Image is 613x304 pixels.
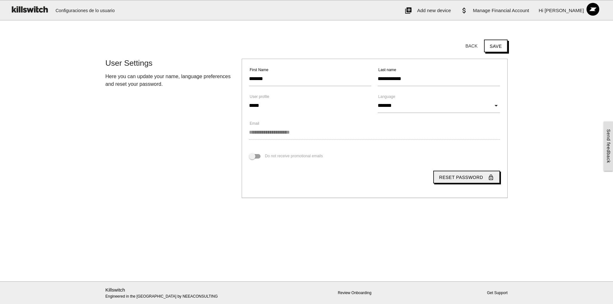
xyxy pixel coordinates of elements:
[105,73,235,88] p: Here you can update your name, language preferences and reset your password.
[338,291,371,295] a: Review Onboarding
[417,8,451,13] span: Add new device
[378,67,396,73] label: Last name
[265,154,323,158] span: Do not receive promotional emails
[487,291,508,295] a: Get Support
[488,171,494,183] i: lock_outline
[105,287,125,293] a: Killswitch
[484,40,508,52] button: Save
[545,8,584,13] span: [PERSON_NAME]
[460,40,483,52] button: Back
[604,122,613,171] a: Send feedback
[433,171,500,183] button: lock_outlineReset password
[10,0,49,18] img: ks-logo-black-160-b.png
[584,0,602,18] img: ACg8ocKFqbrd3eM7h-9hUDHiNBrAZeWCT6xN8QCou1rhw5Ma84Wj8AAG=s96-c
[105,59,153,67] span: User Settings
[439,175,483,180] span: Reset password
[250,67,269,73] label: First Name
[56,0,115,21] span: Configuraciones de lo usuario
[460,0,468,21] i: attach_money
[105,286,235,300] p: Engineered in the [GEOGRAPHIC_DATA] by NEEACONSULTING
[473,8,529,13] span: Manage Financial Account
[250,94,269,100] label: User profile
[539,8,543,13] span: Hi
[405,0,412,21] i: add_to_photos
[250,121,259,126] label: Email
[378,94,395,100] label: Language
